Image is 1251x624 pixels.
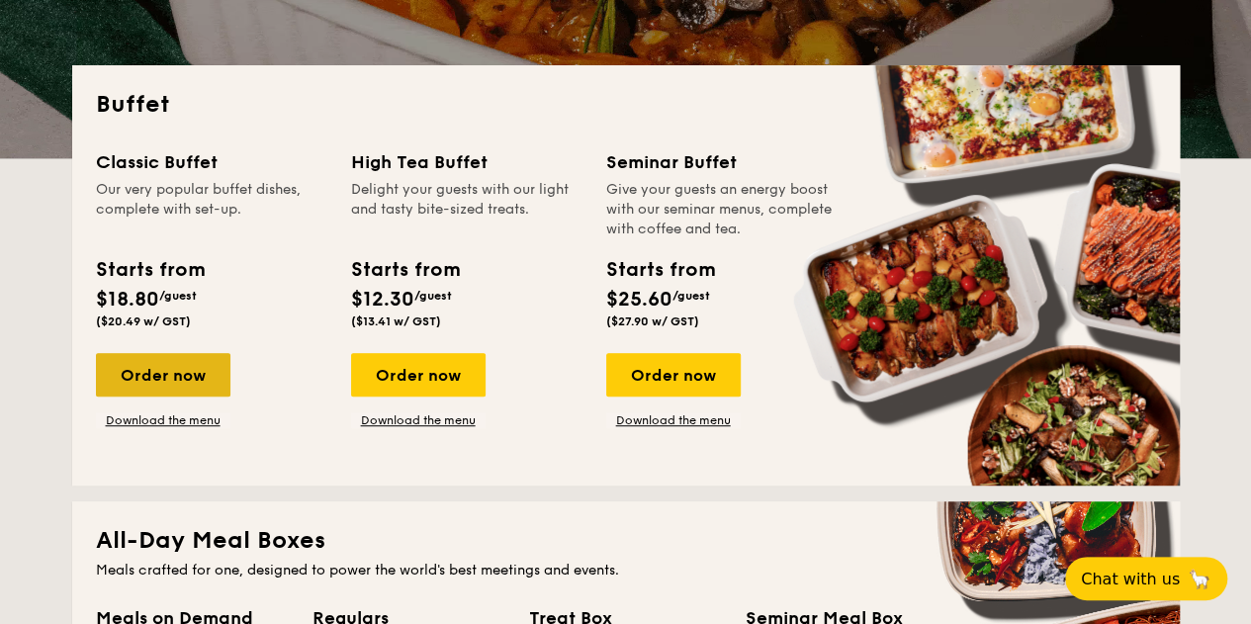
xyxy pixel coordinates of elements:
[351,412,486,428] a: Download the menu
[351,180,582,239] div: Delight your guests with our light and tasty bite-sized treats.
[96,180,327,239] div: Our very popular buffet dishes, complete with set-up.
[414,289,452,303] span: /guest
[606,353,741,397] div: Order now
[96,314,191,328] span: ($20.49 w/ GST)
[351,314,441,328] span: ($13.41 w/ GST)
[96,525,1156,557] h2: All-Day Meal Boxes
[672,289,710,303] span: /guest
[159,289,197,303] span: /guest
[96,561,1156,580] div: Meals crafted for one, designed to power the world's best meetings and events.
[606,148,838,176] div: Seminar Buffet
[1065,557,1227,600] button: Chat with us🦙
[96,353,230,397] div: Order now
[96,148,327,176] div: Classic Buffet
[96,89,1156,121] h2: Buffet
[351,255,459,285] div: Starts from
[351,148,582,176] div: High Tea Buffet
[96,288,159,312] span: $18.80
[351,288,414,312] span: $12.30
[606,255,714,285] div: Starts from
[351,353,486,397] div: Order now
[96,255,204,285] div: Starts from
[606,314,699,328] span: ($27.90 w/ GST)
[1188,568,1211,590] span: 🦙
[606,412,741,428] a: Download the menu
[96,412,230,428] a: Download the menu
[1081,570,1180,588] span: Chat with us
[606,288,672,312] span: $25.60
[606,180,838,239] div: Give your guests an energy boost with our seminar menus, complete with coffee and tea.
